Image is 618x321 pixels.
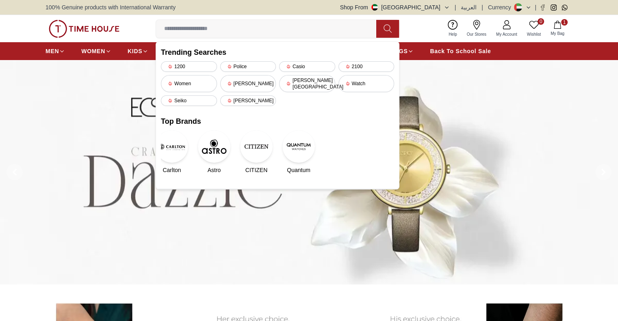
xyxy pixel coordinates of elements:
[538,18,544,25] span: 0
[481,3,483,11] span: |
[81,44,111,58] a: WOMEN
[338,75,395,92] div: Watch
[338,61,395,72] div: 2100
[220,95,276,106] div: [PERSON_NAME]
[240,130,273,163] img: CITIZEN
[156,130,188,163] img: Carlton
[128,47,142,55] span: KIDS
[493,31,520,37] span: My Account
[203,130,225,174] a: AstroAstro
[288,130,310,174] a: QuantumQuantum
[208,166,221,174] span: Astro
[464,31,490,37] span: Our Stores
[445,31,460,37] span: Help
[46,3,176,11] span: 100% Genuine products with International Warranty
[81,47,105,55] span: WOMEN
[535,3,536,11] span: |
[551,4,557,11] a: Instagram
[46,47,59,55] span: MEN
[461,3,477,11] button: العربية
[49,20,119,38] img: ...
[128,44,148,58] a: KIDS
[488,3,514,11] div: Currency
[547,30,568,37] span: My Bag
[455,3,456,11] span: |
[546,19,569,38] button: 1My Bag
[245,130,267,174] a: CITIZENCITIZEN
[161,116,394,127] h2: Top Brands
[430,44,491,58] a: Back To School Sale
[282,130,315,163] img: Quantum
[287,166,310,174] span: Quantum
[524,31,544,37] span: Wishlist
[163,166,181,174] span: Carlton
[161,61,217,72] div: 1200
[220,75,276,92] div: [PERSON_NAME]
[390,44,414,58] a: BAGS
[279,61,335,72] div: Casio
[161,130,183,174] a: CarltonCarlton
[161,75,217,92] div: Women
[444,18,462,39] a: Help
[540,4,546,11] a: Facebook
[562,4,568,11] a: Whatsapp
[279,75,335,92] div: [PERSON_NAME][GEOGRAPHIC_DATA]
[561,19,568,26] span: 1
[245,166,267,174] span: CITIZEN
[161,47,394,58] h2: Trending Searches
[522,18,546,39] a: 0Wishlist
[462,18,491,39] a: Our Stores
[371,4,378,11] img: United Arab Emirates
[340,3,450,11] button: Shop From[GEOGRAPHIC_DATA]
[198,130,230,163] img: Astro
[430,47,491,55] span: Back To School Sale
[220,61,276,72] div: Police
[46,44,65,58] a: MEN
[161,95,217,106] div: Seiko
